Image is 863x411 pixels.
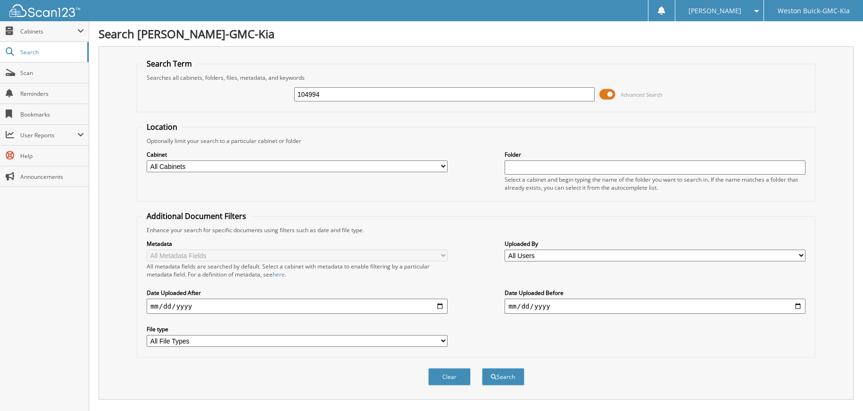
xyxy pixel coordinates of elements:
legend: Additional Document Filters [142,211,251,221]
label: Date Uploaded After [147,289,448,297]
div: Select a cabinet and begin typing the name of the folder you want to search in. If the name match... [505,176,805,192]
img: scan123-logo-white.svg [9,4,80,17]
span: User Reports [20,131,77,139]
span: Announcements [20,173,84,181]
div: Enhance your search for specific documents using filters such as date and file type. [142,226,810,234]
label: File type [147,325,448,333]
label: Metadata [147,240,448,248]
span: Bookmarks [20,110,84,118]
label: Cabinet [147,151,448,159]
h1: Search [PERSON_NAME]-GMC-Kia [99,26,854,42]
span: [PERSON_NAME] [689,8,741,14]
input: end [505,299,805,314]
a: here [273,270,285,278]
label: Date Uploaded Before [505,289,805,297]
button: Search [482,368,524,386]
div: Searches all cabinets, folders, files, metadata, and keywords [142,74,810,82]
span: Search [20,48,83,56]
input: start [147,299,448,314]
legend: Location [142,122,182,132]
span: Scan [20,69,84,77]
span: Weston Buick-GMC-Kia [778,8,850,14]
span: Cabinets [20,27,77,35]
button: Clear [428,368,471,386]
span: Reminders [20,90,84,98]
div: All metadata fields are searched by default. Select a cabinet with metadata to enable filtering b... [147,262,448,278]
span: Advanced Search [621,91,663,98]
label: Folder [505,151,805,159]
legend: Search Term [142,59,197,69]
div: Optionally limit your search to a particular cabinet or folder [142,137,810,145]
span: Help [20,152,84,160]
label: Uploaded By [505,240,805,248]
